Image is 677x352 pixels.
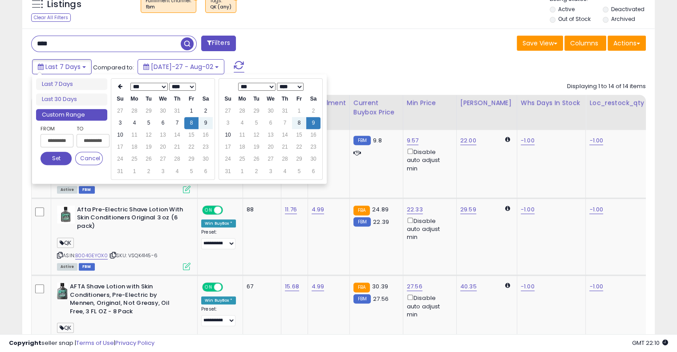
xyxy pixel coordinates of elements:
[75,152,103,165] button: Cancel
[156,129,170,141] td: 13
[306,117,320,129] td: 9
[32,59,92,74] button: Last 7 Days
[201,296,236,304] div: Win BuyBox *
[407,293,450,319] div: Disable auto adjust min
[407,147,450,173] div: Disable auto adjust min
[353,283,370,292] small: FBA
[373,295,389,303] span: 27.56
[278,141,292,153] td: 21
[407,216,450,242] div: Disable auto adjust min
[264,105,278,117] td: 30
[373,218,389,226] span: 22.39
[235,105,249,117] td: 28
[199,117,213,129] td: 9
[221,141,235,153] td: 17
[41,152,72,165] button: Set
[372,205,389,214] span: 24.89
[203,206,214,214] span: ON
[199,153,213,165] td: 30
[57,238,74,248] span: QK
[589,98,646,108] div: Loc_restock_qty
[156,153,170,165] td: 27
[79,263,95,271] span: FBM
[589,136,603,145] a: -1.00
[9,339,41,347] strong: Copyright
[306,153,320,165] td: 30
[235,153,249,165] td: 25
[93,63,134,72] span: Compared to:
[312,98,346,117] div: Fulfillment Cost
[517,36,563,51] button: Save View
[113,129,127,141] td: 10
[203,283,214,291] span: ON
[558,5,575,13] label: Active
[127,166,142,178] td: 1
[184,153,199,165] td: 29
[353,294,371,303] small: FBM
[75,252,108,259] a: B004GEYOX0
[249,153,264,165] td: 26
[41,124,72,133] label: From
[407,98,453,108] div: Min Price
[184,166,199,178] td: 5
[285,205,297,214] a: 11.76
[264,117,278,129] td: 6
[156,93,170,105] th: We
[264,166,278,178] td: 3
[201,219,236,227] div: Win BuyBox *
[564,36,606,51] button: Columns
[611,15,635,23] label: Archived
[306,129,320,141] td: 16
[221,105,235,117] td: 27
[57,206,191,269] div: ASIN:
[113,105,127,117] td: 27
[138,59,224,74] button: [DATE]-27 - Aug-02
[249,117,264,129] td: 5
[249,105,264,117] td: 29
[235,166,249,178] td: 1
[170,117,184,129] td: 7
[460,136,476,145] a: 22.00
[353,136,371,145] small: FBM
[567,82,646,91] div: Displaying 1 to 14 of 14 items
[142,153,156,165] td: 26
[76,339,114,347] a: Terms of Use
[589,282,603,291] a: -1.00
[184,93,199,105] th: Fr
[113,166,127,178] td: 31
[142,117,156,129] td: 5
[312,205,324,214] a: 4.99
[36,109,107,121] li: Custom Range
[235,117,249,129] td: 4
[156,117,170,129] td: 6
[249,141,264,153] td: 19
[199,93,213,105] th: Sa
[199,129,213,141] td: 16
[221,93,235,105] th: Su
[127,129,142,141] td: 11
[264,141,278,153] td: 20
[184,117,199,129] td: 8
[517,95,586,130] th: CSV column name: cust_attr_1_whs days in stock
[201,229,236,249] div: Preset:
[31,13,71,22] div: Clear All Filters
[221,129,235,141] td: 10
[521,136,535,145] a: -1.00
[57,206,75,223] img: 41NN2YxzxKL._SL40_.jpg
[57,137,191,192] div: ASIN:
[292,166,306,178] td: 5
[36,78,107,90] li: Last 7 Days
[278,105,292,117] td: 31
[285,282,299,291] a: 15.68
[142,141,156,153] td: 19
[353,217,371,227] small: FBM
[264,153,278,165] td: 27
[77,124,103,133] label: To
[199,105,213,117] td: 2
[170,129,184,141] td: 14
[373,136,381,145] span: 9.8
[264,93,278,105] th: We
[9,339,154,348] div: seller snap | |
[142,93,156,105] th: Tu
[113,93,127,105] th: Su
